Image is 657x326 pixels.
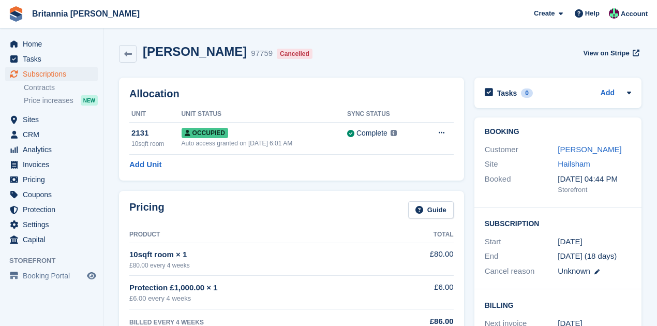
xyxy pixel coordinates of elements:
[485,144,558,156] div: Customer
[391,130,397,136] img: icon-info-grey-7440780725fd019a000dd9b08b2336e03edf1995a4989e88bcd33f0948082b44.svg
[485,250,558,262] div: End
[347,106,421,123] th: Sync Status
[356,128,387,139] div: Complete
[129,293,385,304] div: £6.00 every 4 weeks
[558,173,631,185] div: [DATE] 04:44 PM
[9,256,103,266] span: Storefront
[28,5,144,22] a: Britannia [PERSON_NAME]
[129,227,385,243] th: Product
[5,202,98,217] a: menu
[5,217,98,232] a: menu
[385,276,454,309] td: £6.00
[129,201,165,218] h2: Pricing
[251,48,273,60] div: 97759
[5,157,98,172] a: menu
[131,127,182,139] div: 2131
[23,112,85,127] span: Sites
[23,127,85,142] span: CRM
[24,83,98,93] a: Contracts
[23,157,85,172] span: Invoices
[277,49,312,59] div: Cancelled
[129,159,161,171] a: Add Unit
[485,173,558,195] div: Booked
[129,88,454,100] h2: Allocation
[8,6,24,22] img: stora-icon-8386f47178a22dfd0bd8f6a31ec36ba5ce8667c1dd55bd0f319d3a0aa187defe.svg
[5,232,98,247] a: menu
[24,95,98,106] a: Price increases NEW
[143,45,247,58] h2: [PERSON_NAME]
[385,243,454,275] td: £80.00
[558,145,621,154] a: [PERSON_NAME]
[558,159,590,168] a: Hailsham
[621,9,648,19] span: Account
[129,249,385,261] div: 10sqft room × 1
[558,266,590,275] span: Unknown
[182,128,228,138] span: Occupied
[131,139,182,149] div: 10sqft room
[129,106,182,123] th: Unit
[23,217,85,232] span: Settings
[182,106,347,123] th: Unit Status
[5,127,98,142] a: menu
[609,8,619,19] img: Louise Fuller
[85,270,98,282] a: Preview store
[129,261,385,270] div: £80.00 every 4 weeks
[129,282,385,294] div: Protection £1,000.00 × 1
[485,236,558,248] div: Start
[5,187,98,202] a: menu
[23,37,85,51] span: Home
[5,142,98,157] a: menu
[5,112,98,127] a: menu
[521,88,533,98] div: 0
[408,201,454,218] a: Guide
[23,269,85,283] span: Booking Portal
[5,67,98,81] a: menu
[558,251,617,260] span: [DATE] (18 days)
[23,142,85,157] span: Analytics
[23,187,85,202] span: Coupons
[485,128,631,136] h2: Booking
[485,300,631,310] h2: Billing
[24,96,73,106] span: Price increases
[585,8,600,19] span: Help
[23,172,85,187] span: Pricing
[5,37,98,51] a: menu
[601,87,615,99] a: Add
[23,67,85,81] span: Subscriptions
[5,52,98,66] a: menu
[23,232,85,247] span: Capital
[583,48,629,58] span: View on Stripe
[485,218,631,228] h2: Subscription
[81,95,98,106] div: NEW
[23,52,85,66] span: Tasks
[558,236,582,248] time: 2025-07-24 23:00:00 UTC
[534,8,555,19] span: Create
[497,88,517,98] h2: Tasks
[5,172,98,187] a: menu
[579,45,641,62] a: View on Stripe
[485,158,558,170] div: Site
[23,202,85,217] span: Protection
[558,185,631,195] div: Storefront
[5,269,98,283] a: menu
[485,265,558,277] div: Cancel reason
[182,139,347,148] div: Auto access granted on [DATE] 6:01 AM
[385,227,454,243] th: Total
